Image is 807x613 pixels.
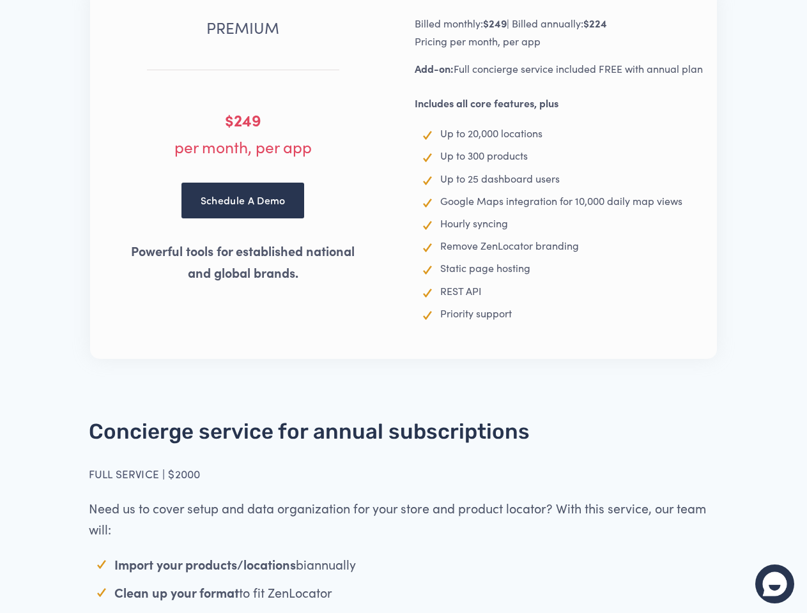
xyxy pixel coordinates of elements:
[114,556,296,573] strong: Import your products/locations
[440,172,560,185] span: Up to 25 dashboard users
[483,16,507,30] strong: $249
[440,261,530,275] span: Static page hosting
[415,17,607,47] span: Billed monthly: | Billed annually: Pricing per month, per app
[131,242,355,282] strong: Powerful tools for established national and global brands.
[181,183,304,218] a: Schedule A Demo
[440,239,579,252] span: Remove ZenLocator branding
[440,194,682,208] span: Google Maps integration for 10,000 daily map views
[114,556,356,573] span: biannually
[93,15,393,42] p: PREMIUM
[440,306,512,320] span: Priority support
[225,109,261,130] strong: $249
[415,62,703,110] span: Full concierge service included FREE with annual plan
[89,419,530,444] span: Concierge service for annual subscriptions
[440,216,508,230] span: Hourly syncing
[415,96,558,110] strong: Includes all core features, plus
[583,16,607,30] strong: $224
[89,500,709,538] span: Need us to cover setup and data organization for your store and product locator? With this servic...
[415,61,454,75] strong: Add-on:
[89,467,201,481] code: FULL SERVICE | $2000
[440,149,528,162] span: Up to 300 products
[114,584,167,601] strong: Clean up
[440,284,482,298] span: REST API
[171,584,239,601] strong: your format
[440,126,542,140] span: Up to 20,000 locations
[174,110,312,158] span: per month, per app
[114,584,332,601] span: to fit ZenLocator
